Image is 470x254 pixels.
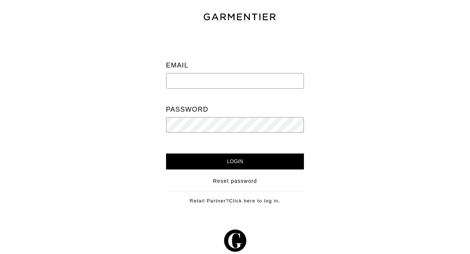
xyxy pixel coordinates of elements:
[229,198,281,204] a: Click here to log in.
[224,230,246,252] img: g-602364139e5867ba59c769ce4266a9601a3871a1516a6a4c3533f4bc45e69684.svg
[213,177,257,185] a: Reset password
[166,102,208,117] label: Password
[166,191,304,205] div: Retail Partner?
[166,58,189,73] label: Email
[166,154,304,169] input: Login
[202,12,277,22] img: garmentier-text-8466448e28d500cc52b900a8b1ac6a0b4c9bd52e9933ba870cc531a186b44329.png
